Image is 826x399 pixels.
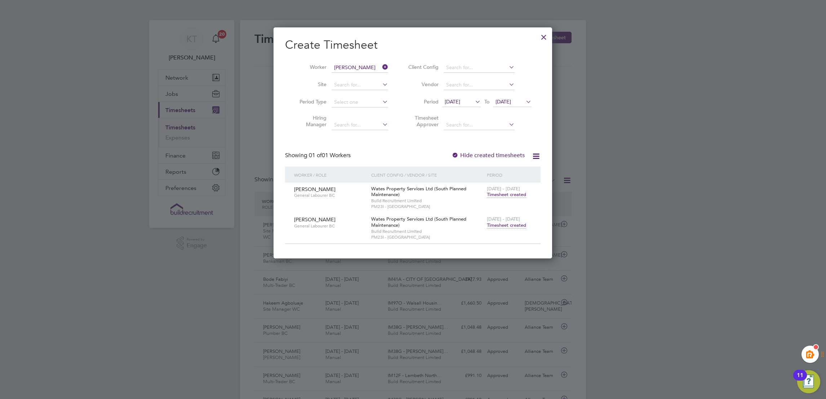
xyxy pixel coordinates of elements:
[369,167,485,183] div: Client Config / Vendor / Site
[406,81,439,88] label: Vendor
[294,98,327,105] label: Period Type
[444,120,515,130] input: Search for...
[294,64,327,70] label: Worker
[487,186,520,192] span: [DATE] - [DATE]
[406,64,439,70] label: Client Config
[482,97,492,106] span: To
[294,186,336,192] span: [PERSON_NAME]
[496,98,511,105] span: [DATE]
[487,222,526,229] span: Timesheet created
[332,63,388,73] input: Search for...
[371,186,466,198] span: Wates Property Services Ltd (South Planned Maintenance)
[371,198,483,204] span: Build Recruitment Limited
[332,97,388,107] input: Select one
[285,152,352,159] div: Showing
[406,98,439,105] label: Period
[332,120,388,130] input: Search for...
[294,192,366,198] span: General Labourer BC
[371,229,483,234] span: Build Recruitment Limited
[294,115,327,128] label: Hiring Manager
[485,167,533,183] div: Period
[444,63,515,73] input: Search for...
[444,80,515,90] input: Search for...
[309,152,322,159] span: 01 of
[294,81,327,88] label: Site
[406,115,439,128] label: Timesheet Approver
[797,375,803,385] div: 11
[292,167,369,183] div: Worker / Role
[487,191,526,198] span: Timesheet created
[309,152,351,159] span: 01 Workers
[371,216,466,228] span: Wates Property Services Ltd (South Planned Maintenance)
[452,152,525,159] label: Hide created timesheets
[487,216,520,222] span: [DATE] - [DATE]
[371,234,483,240] span: PM23I - [GEOGRAPHIC_DATA]
[445,98,460,105] span: [DATE]
[332,80,388,90] input: Search for...
[285,37,541,53] h2: Create Timesheet
[797,370,820,393] button: Open Resource Center, 11 new notifications
[294,223,366,229] span: General Labourer BC
[294,216,336,223] span: [PERSON_NAME]
[371,204,483,209] span: PM23I - [GEOGRAPHIC_DATA]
